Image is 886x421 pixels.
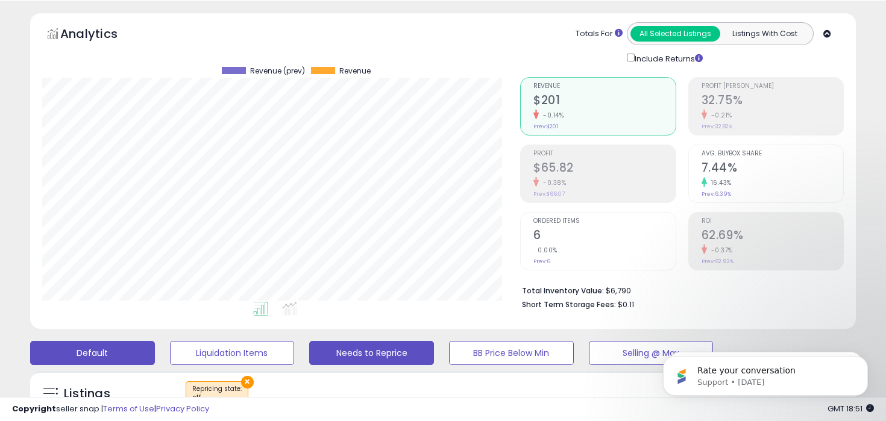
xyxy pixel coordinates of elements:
[64,385,110,402] h5: Listings
[170,341,295,365] button: Liquidation Items
[12,403,56,414] strong: Copyright
[539,111,564,120] small: -0.14%
[533,218,675,225] span: Ordered Items
[250,67,305,75] span: Revenue (prev)
[12,404,209,415] div: seller snap | |
[533,93,675,110] h2: $201
[192,384,242,402] span: Repricing state :
[702,190,731,198] small: Prev: 6.39%
[702,123,732,130] small: Prev: 32.82%
[533,83,675,90] span: Revenue
[702,83,843,90] span: Profit [PERSON_NAME]
[702,93,843,110] h2: 32.75%
[309,341,434,365] button: Needs to Reprice
[645,331,886,415] iframe: Intercom notifications message
[533,123,558,130] small: Prev: $201
[707,246,733,255] small: -0.37%
[702,151,843,157] span: Avg. Buybox Share
[533,161,675,177] h2: $65.82
[522,282,835,297] li: $6,790
[103,403,154,414] a: Terms of Use
[533,190,565,198] small: Prev: $66.07
[449,341,574,365] button: BB Price Below Min
[707,178,732,187] small: 16.43%
[589,341,714,365] button: Selling @ Max
[339,67,371,75] span: Revenue
[539,178,566,187] small: -0.38%
[241,376,254,388] button: ×
[702,161,843,177] h2: 7.44%
[630,26,720,42] button: All Selected Listings
[702,228,843,245] h2: 62.69%
[707,111,732,120] small: -0.21%
[618,51,717,65] div: Include Returns
[522,285,604,296] b: Total Inventory Value:
[60,25,141,45] h5: Analytics
[30,341,155,365] button: Default
[533,228,675,245] h2: 6
[533,151,675,157] span: Profit
[533,258,550,265] small: Prev: 6
[720,26,809,42] button: Listings With Cost
[156,403,209,414] a: Privacy Policy
[702,218,843,225] span: ROI
[533,246,558,255] small: 0.00%
[702,258,734,265] small: Prev: 62.92%
[522,299,616,310] b: Short Term Storage Fees:
[618,299,634,310] span: $0.11
[192,393,242,402] div: off
[576,28,623,40] div: Totals For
